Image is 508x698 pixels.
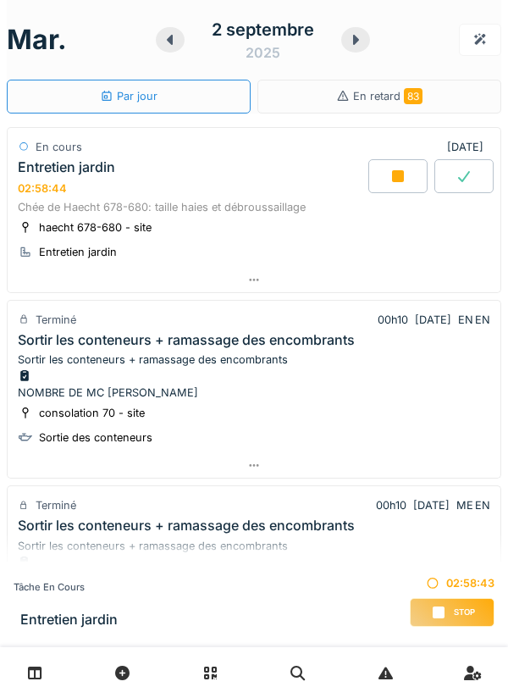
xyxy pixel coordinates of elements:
[39,244,117,260] div: Entretien jardin
[18,538,490,554] div: Sortir les conteneurs + ramassage des encombrants
[378,312,490,328] div: [DATE]
[376,497,490,513] div: [DATE]
[447,139,490,155] div: [DATE]
[410,575,494,591] div: 02:58:43
[246,42,280,63] div: 2025
[475,497,490,513] div: EN
[20,612,118,628] h3: Entretien jardin
[404,88,422,104] span: 83
[36,139,82,155] div: En cours
[353,90,422,102] span: En retard
[18,368,490,401] div: NOMBRE DE MC [PERSON_NAME]
[378,312,408,328] div: 00h10
[18,352,490,368] div: Sortir les conteneurs + ramassage des encombrants
[18,182,67,195] div: 02:58:44
[18,332,355,348] div: Sortir les conteneurs + ramassage des encombrants
[39,429,152,446] div: Sortie des conteneurs
[18,159,115,175] div: Entretien jardin
[100,88,157,104] div: Par jour
[18,518,355,534] div: Sortir les conteneurs + ramassage des encombrants
[39,405,145,421] div: consolation 70 - site
[376,497,406,513] div: 00h10
[475,312,490,328] div: EN
[456,497,473,513] div: ME
[36,497,76,513] div: Terminé
[39,219,152,235] div: haecht 678-680 - site
[454,607,475,618] span: Stop
[212,17,314,42] div: 2 septembre
[7,24,67,56] h1: mar.
[18,199,490,215] div: Chée de Haecht 678-680: taille haies et débroussaillage
[18,554,490,586] div: NOMBRE DE MC [PERSON_NAME]
[14,580,118,595] div: Tâche en cours
[458,312,473,328] div: EN
[36,312,76,328] div: Terminé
